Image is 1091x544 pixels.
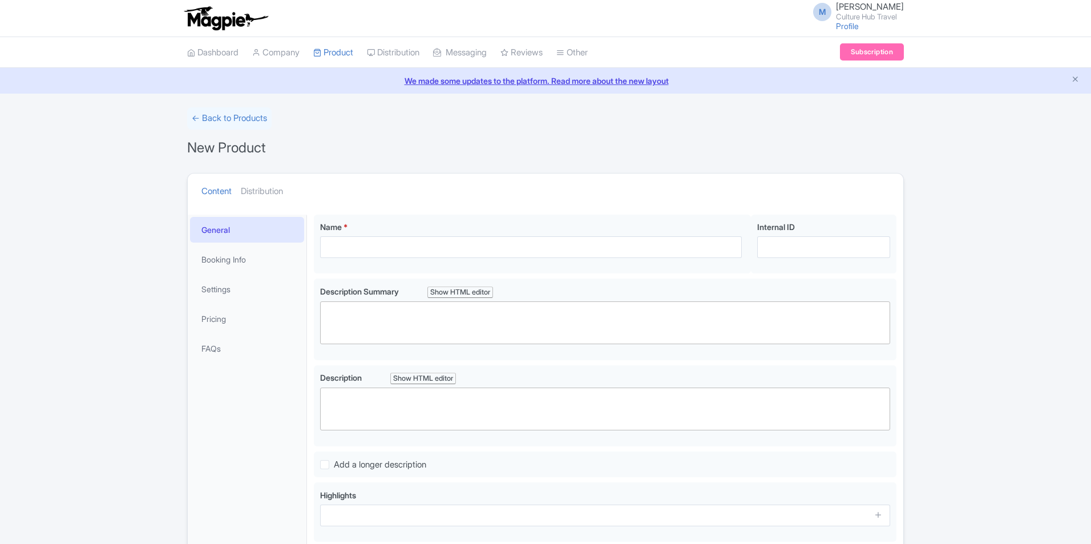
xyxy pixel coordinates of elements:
h1: New Product [187,136,266,159]
span: Description Summary [320,287,399,296]
a: Distribution [367,37,419,68]
a: Other [556,37,588,68]
a: Dashboard [187,37,239,68]
a: Pricing [190,306,304,332]
a: We made some updates to the platform. Read more about the new layout [7,75,1084,87]
a: Messaging [433,37,487,68]
span: Add a longer description [334,459,426,470]
img: logo-ab69f6fb50320c5b225c76a69d11143b.png [181,6,270,31]
div: Show HTML editor [427,287,493,299]
span: Name [320,222,342,232]
a: Settings [190,276,304,302]
button: Close announcement [1071,74,1080,87]
span: Highlights [320,490,356,500]
span: Description [320,373,362,382]
small: Culture Hub Travel [836,13,904,21]
a: Content [201,174,232,209]
a: Company [252,37,300,68]
a: M [PERSON_NAME] Culture Hub Travel [806,2,904,21]
span: M [813,3,831,21]
a: General [190,217,304,243]
a: Distribution [241,174,283,209]
div: Show HTML editor [390,373,456,385]
span: Internal ID [757,222,795,232]
a: Reviews [500,37,543,68]
a: ← Back to Products [187,107,272,130]
a: Booking Info [190,247,304,272]
a: Subscription [840,43,904,61]
span: [PERSON_NAME] [836,1,904,12]
a: Product [313,37,353,68]
a: Profile [836,21,859,31]
a: FAQs [190,336,304,361]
